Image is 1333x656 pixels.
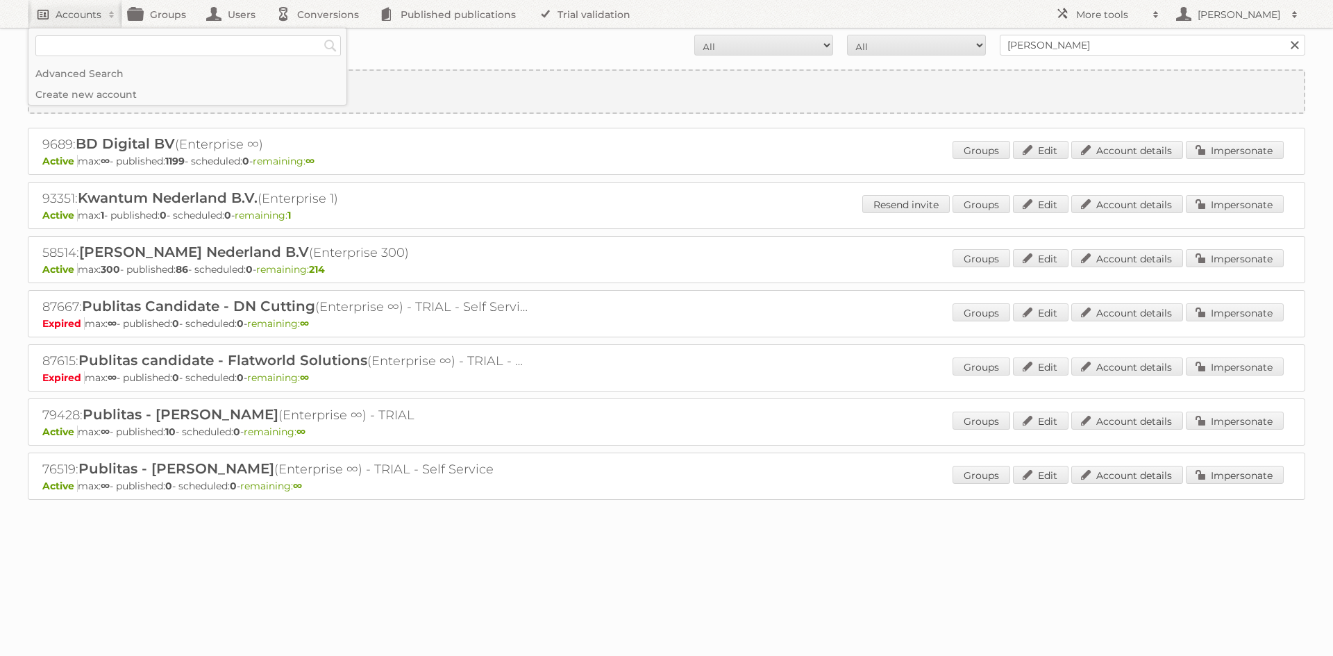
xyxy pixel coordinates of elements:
[42,426,78,438] span: Active
[1071,358,1183,376] a: Account details
[42,426,1291,438] p: max: - published: - scheduled: -
[256,263,325,276] span: remaining:
[240,480,302,492] span: remaining:
[42,371,1291,384] p: max: - published: - scheduled: -
[42,190,528,208] h2: 93351: (Enterprise 1)
[42,480,78,492] span: Active
[42,135,528,153] h2: 9689: (Enterprise ∞)
[78,352,367,369] span: Publitas candidate - Flatworld Solutions
[42,298,528,316] h2: 87667: (Enterprise ∞) - TRIAL - Self Service
[300,371,309,384] strong: ∞
[1013,358,1068,376] a: Edit
[82,298,315,314] span: Publitas Candidate - DN Cutting
[1071,249,1183,267] a: Account details
[953,141,1010,159] a: Groups
[78,460,274,477] span: Publitas - [PERSON_NAME]
[242,155,249,167] strong: 0
[79,244,309,260] span: [PERSON_NAME] Nederland B.V
[305,155,315,167] strong: ∞
[1071,303,1183,321] a: Account details
[300,317,309,330] strong: ∞
[29,71,1304,112] a: Create new account
[953,358,1010,376] a: Groups
[42,263,1291,276] p: max: - published: - scheduled: -
[42,460,528,478] h2: 76519: (Enterprise ∞) - TRIAL - Self Service
[1186,141,1284,159] a: Impersonate
[83,406,278,423] span: Publitas - [PERSON_NAME]
[42,155,78,167] span: Active
[1013,466,1068,484] a: Edit
[953,466,1010,484] a: Groups
[101,209,104,221] strong: 1
[101,480,110,492] strong: ∞
[293,480,302,492] strong: ∞
[78,190,258,206] span: Kwantum Nederland B.V.
[224,209,231,221] strong: 0
[1186,412,1284,430] a: Impersonate
[101,426,110,438] strong: ∞
[101,263,120,276] strong: 300
[1186,358,1284,376] a: Impersonate
[1013,412,1068,430] a: Edit
[1186,466,1284,484] a: Impersonate
[42,480,1291,492] p: max: - published: - scheduled: -
[42,317,1291,330] p: max: - published: - scheduled: -
[108,317,117,330] strong: ∞
[237,317,244,330] strong: 0
[42,209,78,221] span: Active
[56,8,101,22] h2: Accounts
[108,371,117,384] strong: ∞
[287,209,291,221] strong: 1
[953,303,1010,321] a: Groups
[165,155,185,167] strong: 1199
[101,155,110,167] strong: ∞
[237,371,244,384] strong: 0
[253,155,315,167] span: remaining:
[320,35,341,56] input: Search
[246,263,253,276] strong: 0
[42,371,85,384] span: Expired
[165,426,176,438] strong: 10
[235,209,291,221] span: remaining:
[1013,141,1068,159] a: Edit
[953,195,1010,213] a: Groups
[76,135,175,152] span: BD Digital BV
[42,244,528,262] h2: 58514: (Enterprise 300)
[28,84,346,105] a: Create new account
[1186,249,1284,267] a: Impersonate
[230,480,237,492] strong: 0
[1186,303,1284,321] a: Impersonate
[862,195,950,213] a: Resend invite
[1013,249,1068,267] a: Edit
[296,426,305,438] strong: ∞
[1013,195,1068,213] a: Edit
[165,480,172,492] strong: 0
[42,209,1291,221] p: max: - published: - scheduled: -
[1071,195,1183,213] a: Account details
[1071,412,1183,430] a: Account details
[42,352,528,370] h2: 87615: (Enterprise ∞) - TRIAL - Self Service
[1076,8,1146,22] h2: More tools
[953,249,1010,267] a: Groups
[172,317,179,330] strong: 0
[233,426,240,438] strong: 0
[42,263,78,276] span: Active
[1186,195,1284,213] a: Impersonate
[1194,8,1284,22] h2: [PERSON_NAME]
[1071,466,1183,484] a: Account details
[172,371,179,384] strong: 0
[160,209,167,221] strong: 0
[1071,141,1183,159] a: Account details
[953,412,1010,430] a: Groups
[42,155,1291,167] p: max: - published: - scheduled: -
[42,406,528,424] h2: 79428: (Enterprise ∞) - TRIAL
[247,317,309,330] span: remaining:
[28,63,346,84] a: Advanced Search
[309,263,325,276] strong: 214
[244,426,305,438] span: remaining:
[42,317,85,330] span: Expired
[1013,303,1068,321] a: Edit
[176,263,188,276] strong: 86
[247,371,309,384] span: remaining:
